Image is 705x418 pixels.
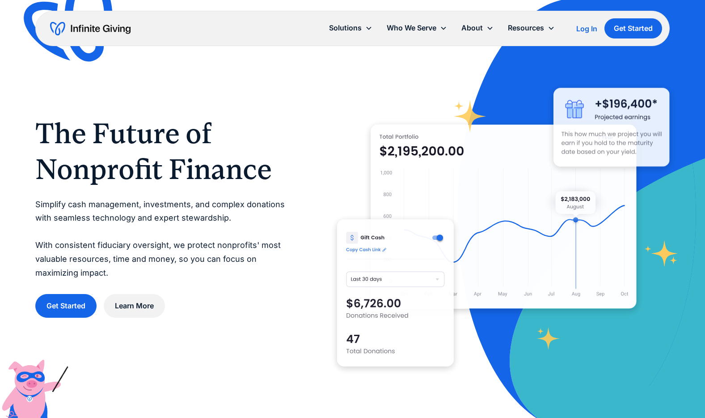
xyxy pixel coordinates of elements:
[322,18,380,38] div: Solutions
[35,115,301,187] h1: The Future of Nonprofit Finance
[645,240,678,266] img: fundraising star
[329,22,362,34] div: Solutions
[387,22,436,34] div: Who We Serve
[371,124,637,308] img: nonprofit donation platform
[50,21,131,36] a: home
[576,25,597,32] div: Log In
[454,18,501,38] div: About
[501,18,562,38] div: Resources
[604,18,662,38] a: Get Started
[461,22,483,34] div: About
[380,18,454,38] div: Who We Serve
[104,294,165,318] a: Learn More
[35,198,301,280] p: Simplify cash management, investments, and complex donations with seamless technology and expert ...
[576,23,597,34] a: Log In
[337,219,453,367] img: donation software for nonprofits
[508,22,544,34] div: Resources
[35,294,97,318] a: Get Started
